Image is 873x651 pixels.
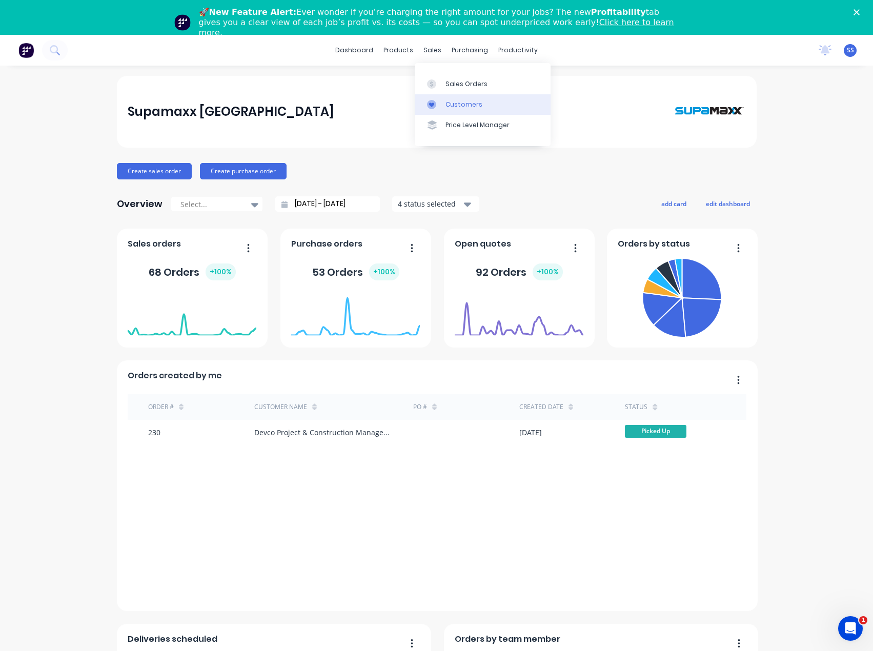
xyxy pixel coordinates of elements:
button: 4 status selected [392,196,479,212]
div: status [625,402,647,412]
span: Deliveries scheduled [128,633,217,645]
div: 53 Orders [312,263,399,280]
div: Close [854,9,864,15]
img: Factory [18,43,34,58]
span: Sales orders [128,238,181,250]
button: Create sales order [117,163,192,179]
div: sales [418,43,446,58]
div: Devco Project & Construction Management [254,427,393,438]
button: edit dashboard [699,197,757,210]
div: 🚀 Ever wonder if you’re charging the right amount for your jobs? The new tab gives you a clear vi... [199,7,683,38]
span: Open quotes [455,238,511,250]
button: add card [655,197,693,210]
div: PO # [413,402,427,412]
div: Customers [445,100,482,109]
div: Price Level Manager [445,120,510,130]
div: 230 [148,427,160,438]
b: Profitability [591,7,646,17]
div: + 100 % [369,263,399,280]
span: SS [847,46,854,55]
a: Price Level Manager [415,115,551,135]
div: Sales Orders [445,79,488,89]
div: Customer Name [254,402,307,412]
div: purchasing [446,43,493,58]
span: Orders by team member [455,633,560,645]
div: + 100 % [206,263,236,280]
a: dashboard [330,43,378,58]
div: Supamaxx [GEOGRAPHIC_DATA] [128,101,334,122]
span: 1 [859,616,867,624]
div: Overview [117,194,163,214]
a: Click here to learn more. [199,17,674,37]
span: Picked Up [625,425,686,438]
b: New Feature Alert: [209,7,297,17]
iframe: Intercom live chat [838,616,863,641]
div: 68 Orders [149,263,236,280]
div: productivity [493,43,543,58]
div: 92 Orders [476,263,563,280]
div: Order # [148,402,174,412]
div: Created date [519,402,563,412]
div: 4 status selected [398,198,462,209]
div: products [378,43,418,58]
span: Orders by status [618,238,690,250]
div: [DATE] [519,427,542,438]
a: Sales Orders [415,73,551,94]
span: Purchase orders [291,238,362,250]
a: Customers [415,94,551,115]
button: Create purchase order [200,163,287,179]
img: Supamaxx Australia [674,86,745,137]
div: + 100 % [533,263,563,280]
img: Profile image for Team [174,14,191,31]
